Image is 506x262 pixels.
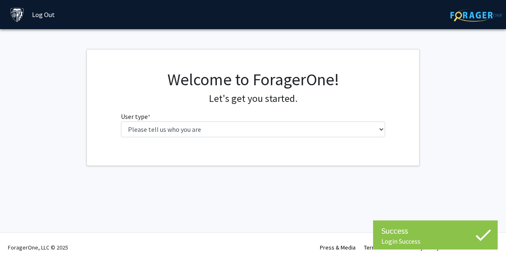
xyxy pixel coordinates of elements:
a: Press & Media [320,244,356,251]
div: Success [381,225,489,237]
img: ForagerOne Logo [450,9,502,22]
div: ForagerOne, LLC © 2025 [8,233,68,262]
a: Terms of Use [364,244,397,251]
img: Johns Hopkins University Logo [10,7,25,22]
label: User type [121,111,150,121]
h1: Welcome to ForagerOne! [121,69,386,89]
h4: Let's get you started. [121,93,386,105]
div: Login Success [381,237,489,245]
